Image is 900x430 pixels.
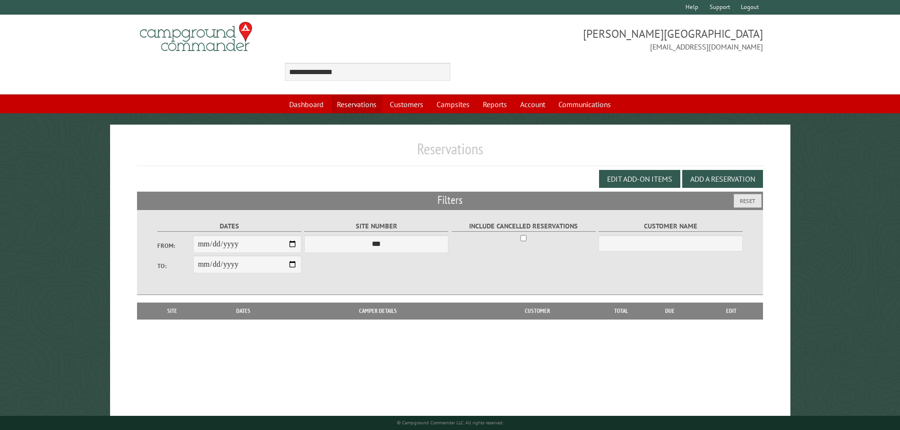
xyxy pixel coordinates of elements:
small: © Campground Commander LLC. All rights reserved. [397,420,504,426]
th: Site [142,303,203,320]
a: Reports [477,95,513,113]
button: Reset [734,194,762,208]
a: Customers [384,95,429,113]
h2: Filters [137,192,763,210]
th: Dates [203,303,284,320]
th: Camper Details [284,303,472,320]
button: Add a Reservation [682,170,763,188]
span: [PERSON_NAME][GEOGRAPHIC_DATA] [EMAIL_ADDRESS][DOMAIN_NAME] [450,26,763,52]
th: Customer [472,303,602,320]
label: Customer Name [599,221,743,232]
button: Edit Add-on Items [599,170,680,188]
h1: Reservations [137,140,763,166]
label: Site Number [304,221,448,232]
th: Edit [700,303,763,320]
a: Dashboard [283,95,329,113]
a: Communications [553,95,617,113]
img: Campground Commander [137,18,255,55]
th: Due [640,303,700,320]
a: Account [514,95,551,113]
label: Dates [157,221,301,232]
a: Campsites [431,95,475,113]
label: From: [157,241,193,250]
label: Include Cancelled Reservations [452,221,596,232]
a: Reservations [331,95,382,113]
th: Total [602,303,640,320]
label: To: [157,261,193,270]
